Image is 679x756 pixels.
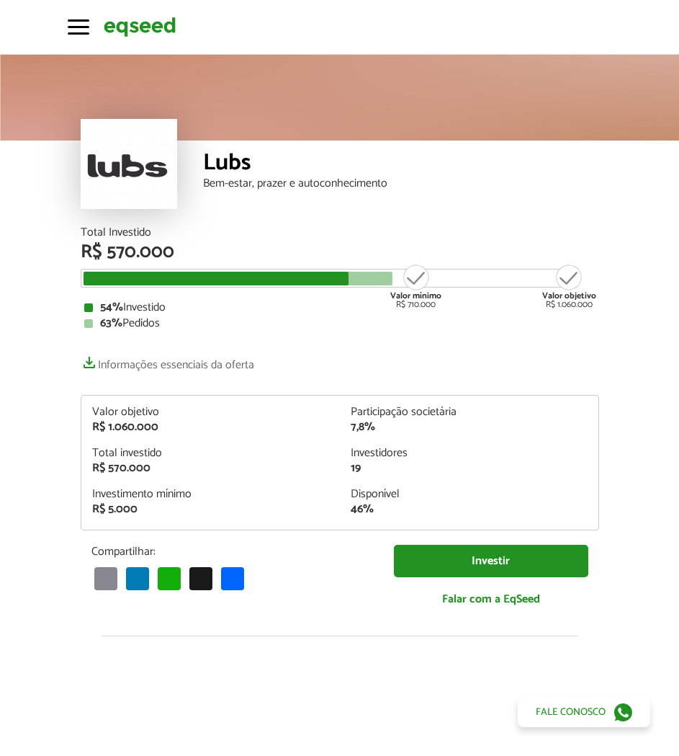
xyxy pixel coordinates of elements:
[542,289,596,303] strong: Valor objetivo
[92,489,329,500] div: Investimento mínimo
[104,15,176,39] img: EqSeed
[351,448,588,459] div: Investidores
[351,422,588,433] div: 7,8%
[203,178,599,190] div: Bem-estar, prazer e autoconhecimento
[351,504,588,515] div: 46%
[186,566,215,590] a: X
[351,463,588,474] div: 19
[81,351,254,371] a: Informações essenciais da oferta
[542,263,596,309] div: R$ 1.060.000
[92,463,329,474] div: R$ 570.000
[81,227,599,239] div: Total Investido
[84,302,595,313] div: Investido
[84,318,595,329] div: Pedidos
[100,313,122,333] strong: 63%
[92,406,329,418] div: Valor objetivo
[351,406,588,418] div: Participação societária
[351,489,588,500] div: Disponível
[389,263,443,309] div: R$ 710.000
[91,566,120,590] a: Email
[92,448,329,459] div: Total investido
[394,584,588,614] a: Falar com a EqSeed
[91,545,372,559] p: Compartilhar:
[394,545,588,577] a: Investir
[218,566,247,590] a: Share
[100,298,123,317] strong: 54%
[92,504,329,515] div: R$ 5.000
[390,289,441,303] strong: Valor mínimo
[81,243,599,262] div: R$ 570.000
[518,697,650,727] a: Fale conosco
[92,422,329,433] div: R$ 1.060.000
[203,151,599,178] div: Lubs
[123,566,152,590] a: LinkedIn
[155,566,184,590] a: WhatsApp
